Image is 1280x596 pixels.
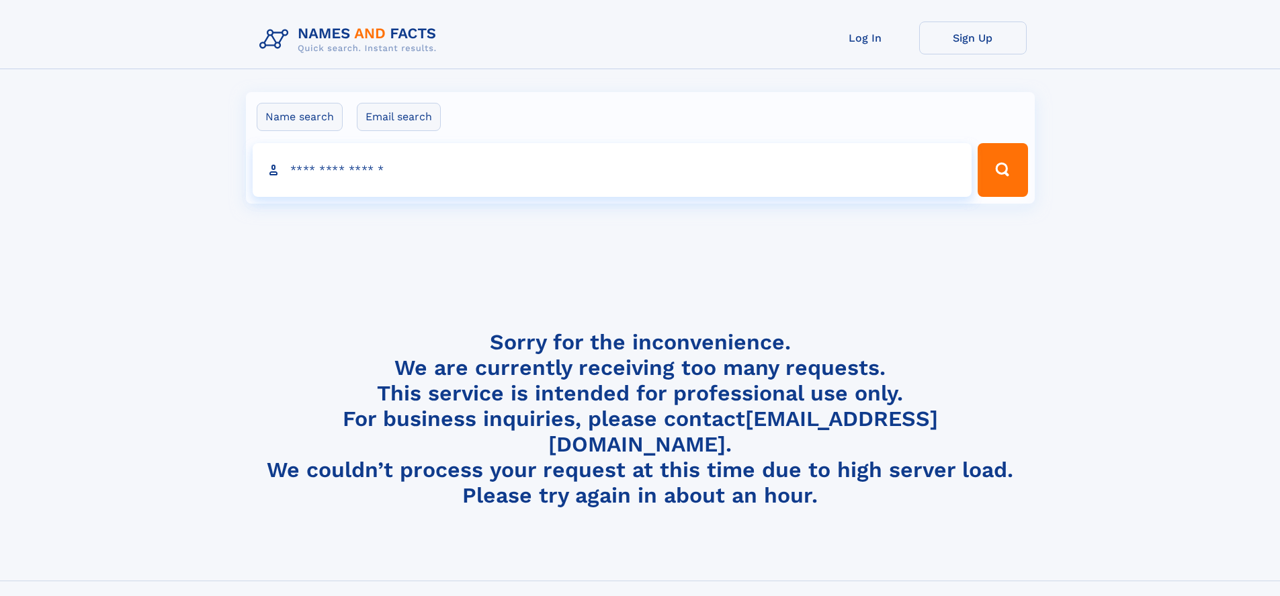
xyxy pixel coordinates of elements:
[919,22,1027,54] a: Sign Up
[357,103,441,131] label: Email search
[548,406,938,457] a: [EMAIL_ADDRESS][DOMAIN_NAME]
[253,143,972,197] input: search input
[812,22,919,54] a: Log In
[978,143,1027,197] button: Search Button
[254,329,1027,509] h4: Sorry for the inconvenience. We are currently receiving too many requests. This service is intend...
[254,22,447,58] img: Logo Names and Facts
[257,103,343,131] label: Name search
